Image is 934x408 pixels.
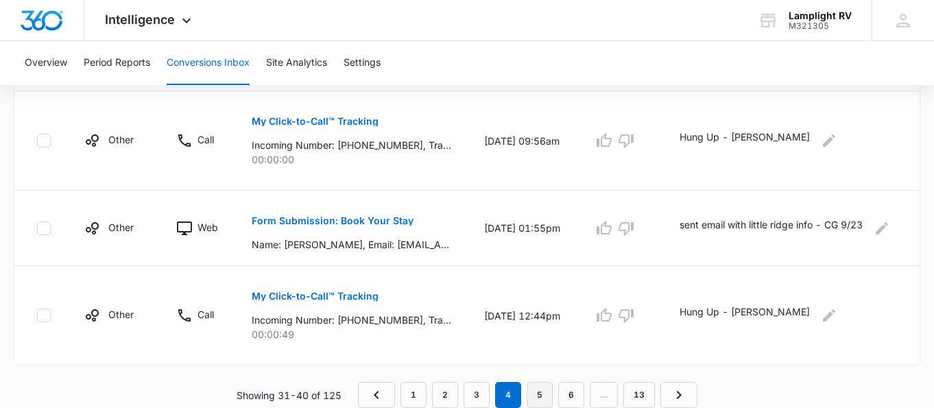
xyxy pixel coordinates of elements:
p: Showing 31-40 of 125 [237,388,342,403]
span: Intelligence [105,12,175,27]
a: Page 6 [558,382,584,408]
a: Page 13 [623,382,655,408]
p: My Click-to-Call™ Tracking [252,291,379,301]
p: Incoming Number: [PHONE_NUMBER], Tracking Number: [PHONE_NUMBER], Ring To: [PHONE_NUMBER], Caller... [252,138,451,152]
p: Other [108,220,134,235]
p: Other [108,307,134,322]
button: Form Submission: Book Your Stay [252,204,414,237]
nav: Pagination [358,382,697,408]
button: Edit Comments [818,304,840,326]
a: Page 5 [527,382,553,408]
p: Web [197,220,218,235]
button: Edit Comments [871,217,893,239]
a: Page 2 [432,382,458,408]
td: [DATE] 12:44pm [468,266,577,365]
button: Edit Comments [818,130,840,152]
button: Site Analytics [266,41,327,85]
button: Period Reports [84,41,150,85]
button: Conversions Inbox [167,41,250,85]
p: Other [108,132,134,147]
p: 00:00:49 [252,327,451,341]
p: Name: [PERSON_NAME], Email: [EMAIL_ADDRESS][DOMAIN_NAME], Phone: null, How can we help?: Can you ... [252,237,451,252]
td: [DATE] 09:56am [468,91,577,191]
p: Call [197,307,214,322]
em: 4 [495,382,521,408]
button: Overview [25,41,67,85]
p: 00:00:00 [252,152,451,167]
button: Settings [344,41,381,85]
p: sent email with little ridge info - CG 9/23 [680,217,863,239]
button: My Click-to-Call™ Tracking [252,280,379,313]
a: Page 1 [400,382,427,408]
button: My Click-to-Call™ Tracking [252,105,379,138]
p: Call [197,132,214,147]
div: account name [789,10,852,21]
div: account id [789,21,852,31]
p: Incoming Number: [PHONE_NUMBER], Tracking Number: [PHONE_NUMBER], Ring To: [PHONE_NUMBER], Caller... [252,313,451,327]
p: Form Submission: Book Your Stay [252,216,414,226]
td: [DATE] 01:55pm [468,191,577,266]
a: Previous Page [358,382,395,408]
p: My Click-to-Call™ Tracking [252,117,379,126]
a: Page 3 [464,382,490,408]
p: Hung Up - [PERSON_NAME] [680,304,810,326]
a: Next Page [660,382,697,408]
p: Hung Up - [PERSON_NAME] [680,130,810,152]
